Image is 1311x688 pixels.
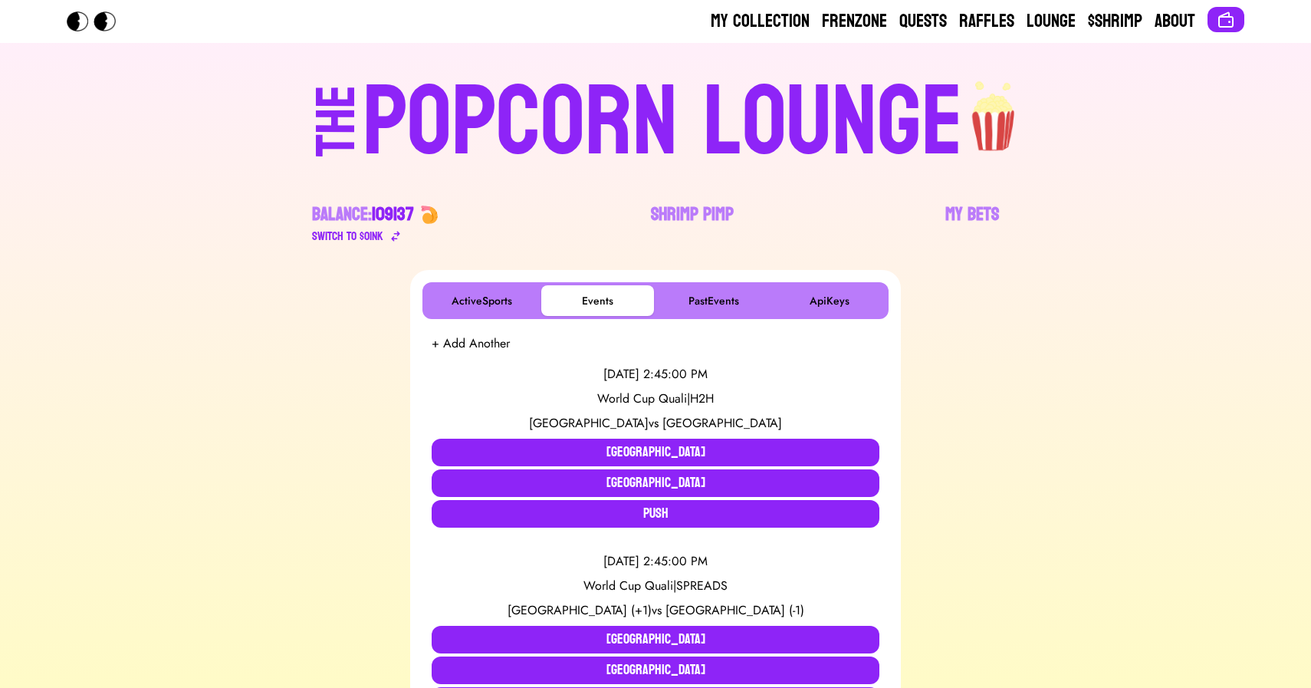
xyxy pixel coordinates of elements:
[773,285,886,316] button: ApiKeys
[432,334,510,353] button: + Add Another
[432,414,879,433] div: vs
[432,626,879,653] button: [GEOGRAPHIC_DATA]
[651,202,734,245] a: Shrimp Pimp
[363,74,963,172] div: POPCORN LOUNGE
[541,285,654,316] button: Events
[945,202,999,245] a: My Bets
[432,601,879,620] div: vs
[67,12,128,31] img: Popcorn
[420,206,439,224] img: 🍤
[657,285,770,316] button: PastEvents
[822,9,887,34] a: Frenzone
[309,85,364,187] div: THE
[432,552,879,571] div: [DATE] 2:45:00 PM
[312,202,414,227] div: Balance:
[665,601,804,619] span: [GEOGRAPHIC_DATA] (-1)
[508,601,652,619] span: [GEOGRAPHIC_DATA] (+1)
[432,365,879,384] div: [DATE] 2:45:00 PM
[426,285,538,316] button: ActiveSports
[899,9,947,34] a: Quests
[963,67,1026,153] img: popcorn
[711,9,810,34] a: My Collection
[432,390,879,408] div: World Cup Quali | H2H
[432,500,879,528] button: Push
[1217,11,1235,29] img: Connect wallet
[662,414,782,432] span: [GEOGRAPHIC_DATA]
[959,9,1014,34] a: Raffles
[529,414,649,432] span: [GEOGRAPHIC_DATA]
[432,439,879,466] button: [GEOGRAPHIC_DATA]
[432,469,879,497] button: [GEOGRAPHIC_DATA]
[372,198,414,231] span: 109137
[312,227,383,245] div: Switch to $ OINK
[183,67,1128,172] a: THEPOPCORN LOUNGEpopcorn
[1027,9,1076,34] a: Lounge
[432,577,879,595] div: World Cup Quali | SPREADS
[1088,9,1142,34] a: $Shrimp
[432,657,879,684] button: [GEOGRAPHIC_DATA]
[1155,9,1195,34] a: About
